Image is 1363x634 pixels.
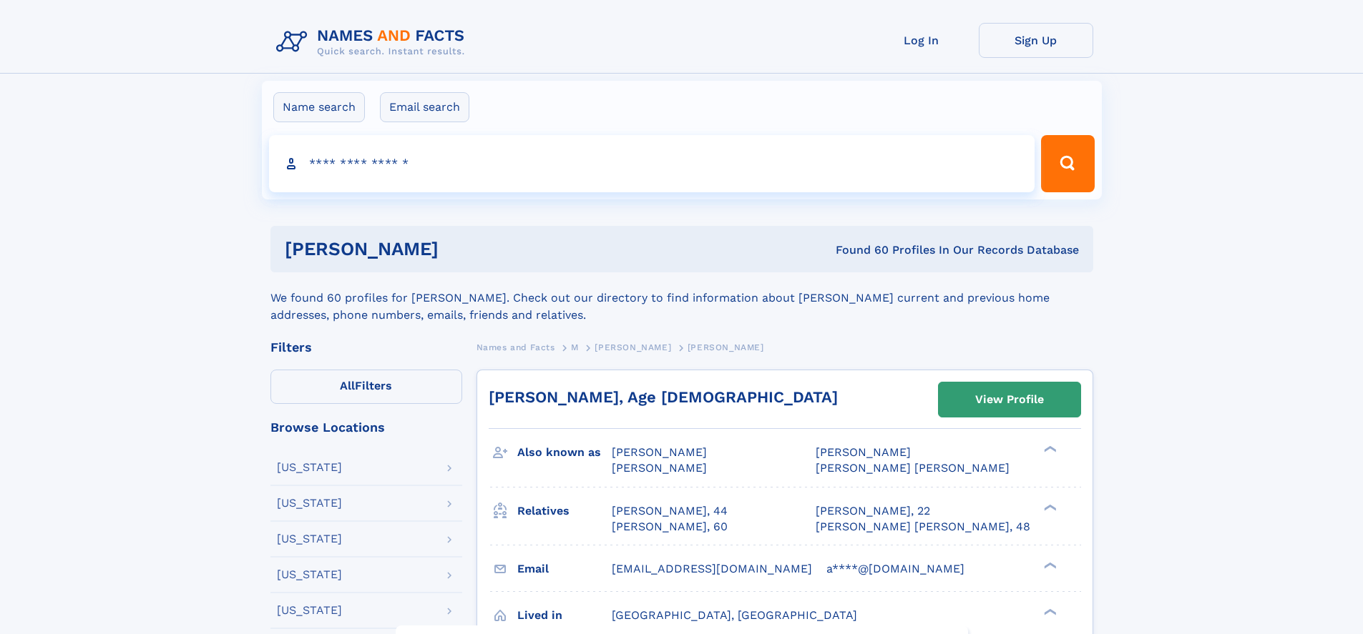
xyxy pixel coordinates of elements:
span: [PERSON_NAME] [612,445,707,459]
span: [PERSON_NAME] [595,342,671,352]
a: M [571,338,579,356]
span: [PERSON_NAME] [PERSON_NAME] [816,461,1010,475]
span: M [571,342,579,352]
div: [US_STATE] [277,605,342,616]
div: View Profile [975,383,1044,416]
h1: [PERSON_NAME] [285,240,637,258]
a: Sign Up [979,23,1093,58]
a: [PERSON_NAME], 22 [816,503,930,519]
span: [PERSON_NAME] [612,461,707,475]
input: search input [269,135,1035,192]
a: [PERSON_NAME], Age [DEMOGRAPHIC_DATA] [489,388,838,406]
div: Found 60 Profiles In Our Records Database [637,242,1079,258]
span: [EMAIL_ADDRESS][DOMAIN_NAME] [612,562,812,575]
div: [US_STATE] [277,462,342,473]
a: [PERSON_NAME] [PERSON_NAME], 48 [816,519,1030,535]
div: Filters [270,341,462,354]
span: All [340,379,355,392]
a: [PERSON_NAME], 44 [612,503,728,519]
div: Browse Locations [270,421,462,434]
h3: Lived in [517,603,612,628]
span: [GEOGRAPHIC_DATA], [GEOGRAPHIC_DATA] [612,608,857,622]
h3: Email [517,557,612,581]
label: Email search [380,92,469,122]
a: [PERSON_NAME], 60 [612,519,728,535]
a: Names and Facts [477,338,555,356]
h3: Also known as [517,440,612,465]
label: Name search [273,92,365,122]
span: [PERSON_NAME] [816,445,911,459]
img: Logo Names and Facts [270,23,477,61]
div: ❯ [1040,502,1057,512]
div: ❯ [1040,607,1057,616]
div: ❯ [1040,445,1057,454]
h3: Relatives [517,499,612,523]
label: Filters [270,370,462,404]
div: [US_STATE] [277,533,342,545]
a: Log In [864,23,979,58]
div: [US_STATE] [277,569,342,580]
div: We found 60 profiles for [PERSON_NAME]. Check out our directory to find information about [PERSON... [270,272,1093,324]
button: Search Button [1041,135,1094,192]
a: View Profile [939,382,1080,417]
a: [PERSON_NAME] [595,338,671,356]
span: [PERSON_NAME] [688,342,764,352]
div: [US_STATE] [277,497,342,509]
div: ❯ [1040,560,1057,570]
